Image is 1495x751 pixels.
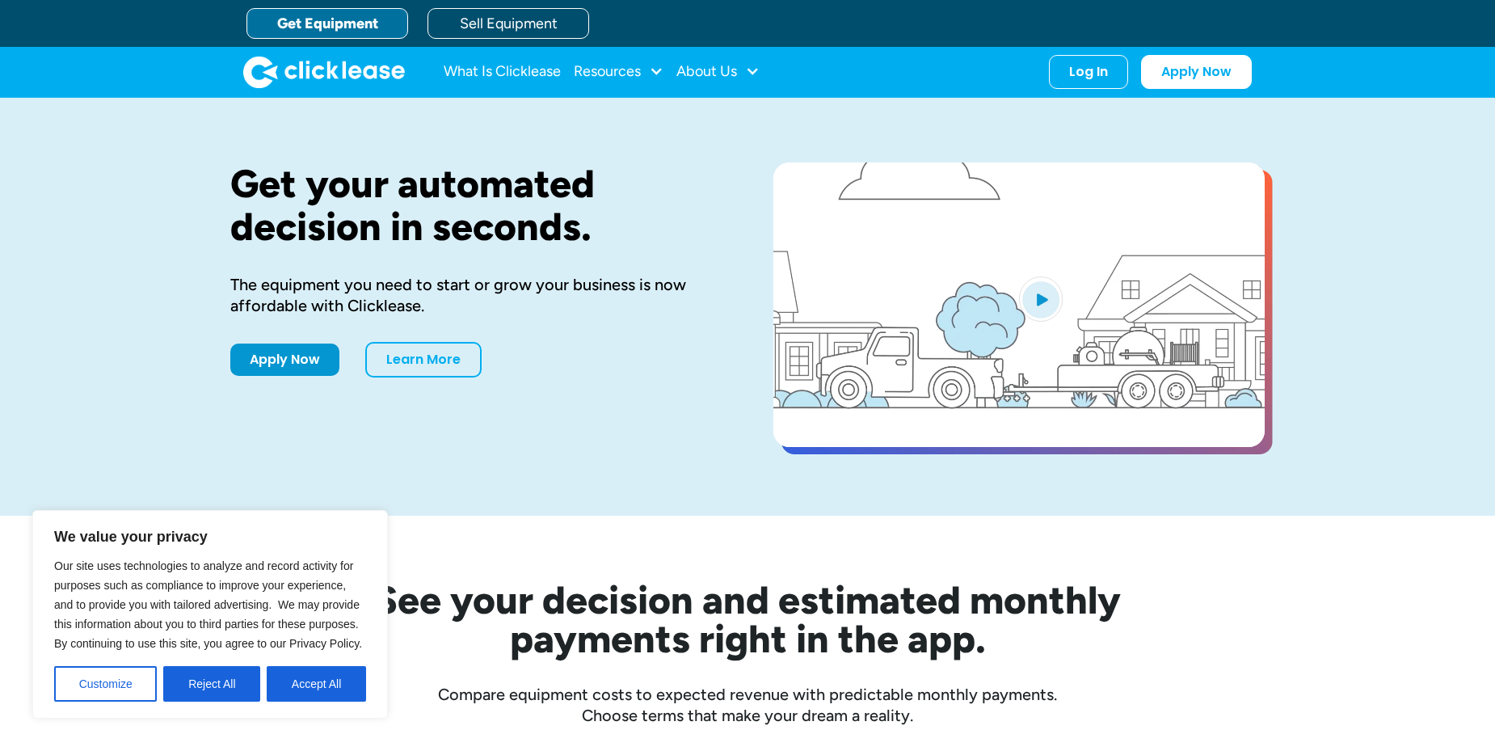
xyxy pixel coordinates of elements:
[243,56,405,88] a: home
[267,666,366,702] button: Accept All
[243,56,405,88] img: Clicklease logo
[1069,64,1108,80] div: Log In
[427,8,589,39] a: Sell Equipment
[1141,55,1252,89] a: Apply Now
[54,666,157,702] button: Customize
[163,666,260,702] button: Reject All
[54,527,366,546] p: We value your privacy
[676,56,760,88] div: About Us
[773,162,1265,447] a: open lightbox
[246,8,408,39] a: Get Equipment
[230,684,1265,726] div: Compare equipment costs to expected revenue with predictable monthly payments. Choose terms that ...
[230,344,339,376] a: Apply Now
[54,559,362,650] span: Our site uses technologies to analyze and record activity for purposes such as compliance to impr...
[574,56,663,88] div: Resources
[1019,276,1063,322] img: Blue play button logo on a light blue circular background
[32,510,388,719] div: We value your privacy
[295,580,1200,658] h2: See your decision and estimated monthly payments right in the app.
[230,274,722,316] div: The equipment you need to start or grow your business is now affordable with Clicklease.
[444,56,561,88] a: What Is Clicklease
[365,342,482,378] a: Learn More
[230,162,722,248] h1: Get your automated decision in seconds.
